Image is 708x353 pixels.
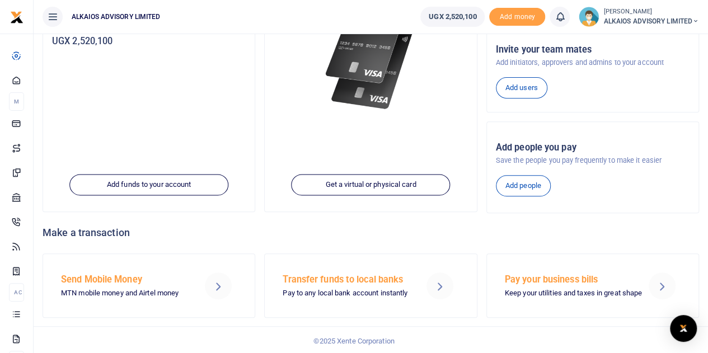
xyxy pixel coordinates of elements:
[10,11,24,24] img: logo-small
[496,175,551,196] a: Add people
[489,12,545,20] a: Add money
[420,7,485,27] a: UGX 2,520,100
[69,175,228,196] a: Add funds to your account
[505,274,635,285] h5: Pay your business bills
[67,12,165,22] span: ALKAIOS ADVISORY LIMITED
[283,288,412,299] p: Pay to any local bank account instantly
[61,274,191,285] h5: Send Mobile Money
[283,274,412,285] h5: Transfer funds to local banks
[9,92,24,111] li: M
[496,77,547,98] a: Add users
[496,155,690,166] p: Save the people you pay frequently to make it easier
[496,57,690,68] p: Add initiators, approvers and admins to your account
[670,315,697,342] div: Open Intercom Messenger
[416,7,489,27] li: Wallet ballance
[43,227,699,239] h4: Make a transaction
[603,16,699,26] span: ALKAIOS ADVISORY LIMITED
[43,253,255,317] a: Send Mobile Money MTN mobile money and Airtel money
[9,283,24,302] li: Ac
[52,36,246,47] h5: UGX 2,520,100
[579,7,699,27] a: profile-user [PERSON_NAME] ALKAIOS ADVISORY LIMITED
[496,44,690,55] h5: Invite your team mates
[496,142,690,153] h5: Add people you pay
[429,11,476,22] span: UGX 2,520,100
[489,8,545,26] span: Add money
[10,12,24,21] a: logo-small logo-large logo-large
[603,7,699,17] small: [PERSON_NAME]
[292,175,451,196] a: Get a virtual or physical card
[489,8,545,26] li: Toup your wallet
[264,253,477,317] a: Transfer funds to local banks Pay to any local bank account instantly
[61,288,191,299] p: MTN mobile money and Airtel money
[505,288,635,299] p: Keep your utilities and taxes in great shape
[579,7,599,27] img: profile-user
[486,253,699,317] a: Pay your business bills Keep your utilities and taxes in great shape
